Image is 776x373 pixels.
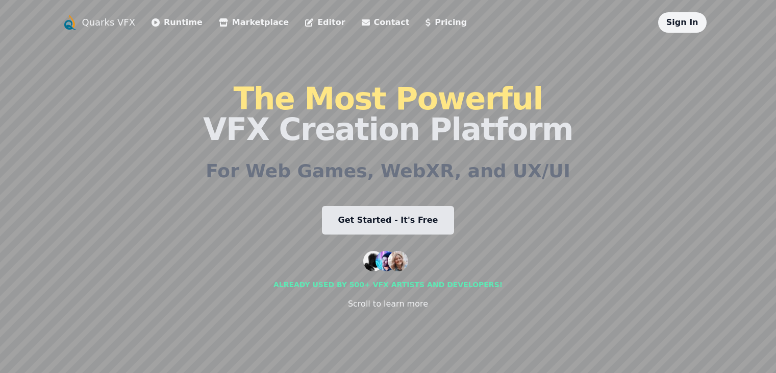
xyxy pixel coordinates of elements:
a: Pricing [425,16,467,29]
h1: VFX Creation Platform [203,83,573,145]
a: Get Started - It's Free [322,206,455,235]
div: Scroll to learn more [348,298,428,310]
a: Editor [305,16,345,29]
div: Already used by 500+ vfx artists and developers! [273,279,503,290]
a: Sign In [666,17,698,27]
a: Marketplace [219,16,289,29]
img: customer 3 [388,251,408,271]
a: Quarks VFX [82,15,136,30]
h2: For Web Games, WebXR, and UX/UI [206,161,570,181]
a: Contact [362,16,410,29]
span: The Most Powerful [233,81,542,116]
a: Runtime [152,16,203,29]
img: customer 2 [376,251,396,271]
img: customer 1 [363,251,384,271]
